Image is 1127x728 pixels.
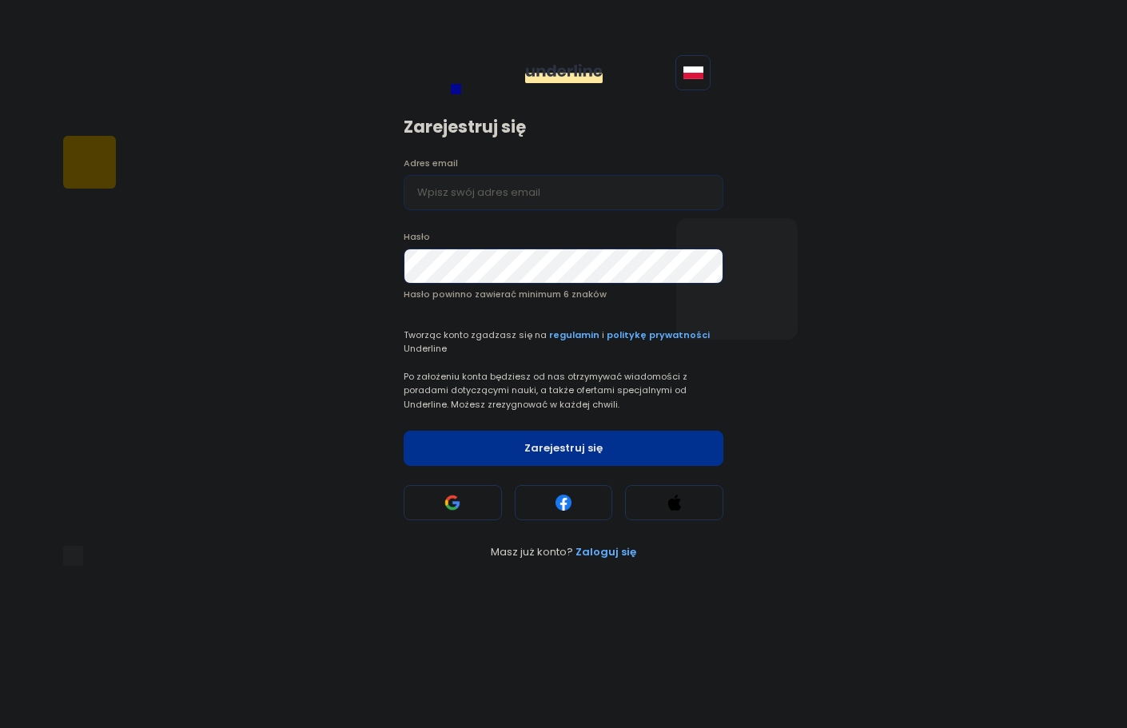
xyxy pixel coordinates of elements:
[404,431,723,466] button: Zarejestruj się
[404,328,723,356] span: Tworząc konto zgadzasz się na i Underline
[525,64,603,83] img: ddgMu+Zv+CXDCfumCWfsmuPlDdRfDDxAd9LAAAAAAElFTkSuQmCC
[404,117,723,137] p: Zarejestruj się
[404,175,723,210] input: Wpisz swój adres email
[607,328,710,341] a: politykę prywatności
[404,288,607,300] span: Hasło powinno zawierać minimum 6 znaków
[404,544,723,560] a: Masz już konto? Zaloguj się
[491,544,575,560] span: Masz już konto?
[404,370,723,411] p: Po założeniu konta będziesz od nas otrzymywać wiadomości z poradami dotyczącymi nauki, a także of...
[547,328,599,341] a: regulamin
[575,544,636,560] p: Zaloguj się
[683,66,703,79] img: svg+xml;base64,PHN2ZyB4bWxucz0iaHR0cDovL3d3dy53My5vcmcvMjAwMC9zdmciIGlkPSJGbGFnIG9mIFBvbGFuZCIgdm...
[404,156,723,171] label: Adres email
[404,229,723,245] label: Hasło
